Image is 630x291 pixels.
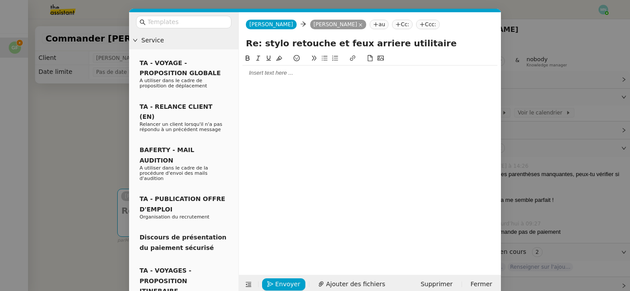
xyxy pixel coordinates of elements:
[140,195,225,212] span: TA - PUBLICATION OFFRE D'EMPLOI
[140,78,207,89] span: A utiliser dans le cadre de proposition de déplacement
[129,32,238,49] div: Service
[140,146,194,163] span: BAFERTY - MAIL AUDITION
[140,234,227,251] span: Discours de présentation du paiement sécurisé
[140,103,213,120] span: TA - RELANCE CLIENT (EN)
[275,279,300,289] span: Envoyer
[140,59,220,76] span: TA - VOYAGE - PROPOSITION GLOBALE
[246,37,494,50] input: Subject
[140,121,222,132] span: Relancer un client lorsqu'il n'a pas répondu à un précédent message
[471,279,492,289] span: Fermer
[140,214,210,220] span: Organisation du recrutement
[370,20,388,29] nz-tag: au
[262,278,305,291] button: Envoyer
[416,20,440,29] nz-tag: Ccc:
[420,279,452,289] span: Supprimer
[465,278,497,291] button: Fermer
[392,20,413,29] nz-tag: Cc:
[147,17,226,27] input: Templates
[415,278,458,291] button: Supprimer
[313,278,390,291] button: Ajouter des fichiers
[140,165,208,181] span: A utiliser dans le cadre de la procédure d'envoi des mails d'audition
[310,20,367,29] nz-tag: [PERSON_NAME]
[249,21,293,28] span: [PERSON_NAME]
[326,279,385,289] span: Ajouter des fichiers
[141,35,235,45] span: Service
